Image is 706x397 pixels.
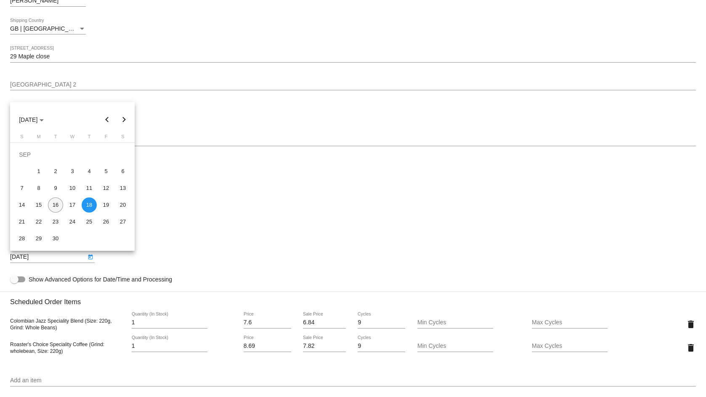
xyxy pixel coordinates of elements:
td: September 3, 2025 [64,163,81,180]
div: 16 [48,197,63,213]
div: 5 [98,164,114,179]
td: September 13, 2025 [114,180,131,197]
td: September 18, 2025 [81,197,98,213]
div: 8 [31,181,46,196]
th: Tuesday [47,134,64,142]
div: 9 [48,181,63,196]
td: September 4, 2025 [81,163,98,180]
div: 21 [14,214,29,229]
div: 11 [82,181,97,196]
div: 30 [48,231,63,246]
button: Previous month [99,111,116,128]
div: 4 [82,164,97,179]
td: September 8, 2025 [30,180,47,197]
td: September 23, 2025 [47,213,64,230]
td: September 12, 2025 [98,180,114,197]
button: Next month [116,111,133,128]
div: 22 [31,214,46,229]
th: Thursday [81,134,98,142]
div: 3 [65,164,80,179]
td: September 2, 2025 [47,163,64,180]
td: September 9, 2025 [47,180,64,197]
div: 18 [82,197,97,213]
td: September 15, 2025 [30,197,47,213]
div: 10 [65,181,80,196]
div: 13 [115,181,130,196]
div: 23 [48,214,63,229]
td: September 17, 2025 [64,197,81,213]
div: 2 [48,164,63,179]
td: September 14, 2025 [13,197,30,213]
div: 7 [14,181,29,196]
td: September 26, 2025 [98,213,114,230]
td: September 16, 2025 [47,197,64,213]
div: 17 [65,197,80,213]
td: September 6, 2025 [114,163,131,180]
td: September 5, 2025 [98,163,114,180]
button: Choose month and year [12,111,50,128]
th: Monday [30,134,47,142]
div: 27 [115,214,130,229]
td: September 28, 2025 [13,230,30,247]
td: September 30, 2025 [47,230,64,247]
td: September 11, 2025 [81,180,98,197]
th: Saturday [114,134,131,142]
div: 29 [31,231,46,246]
td: September 27, 2025 [114,213,131,230]
td: September 21, 2025 [13,213,30,230]
span: [DATE] [19,116,44,123]
td: September 29, 2025 [30,230,47,247]
div: 6 [115,164,130,179]
td: September 1, 2025 [30,163,47,180]
div: 15 [31,197,46,213]
th: Wednesday [64,134,81,142]
td: September 24, 2025 [64,213,81,230]
td: September 25, 2025 [81,213,98,230]
div: 12 [98,181,114,196]
div: 1 [31,164,46,179]
div: 26 [98,214,114,229]
div: 20 [115,197,130,213]
td: September 19, 2025 [98,197,114,213]
div: 19 [98,197,114,213]
td: SEP [13,146,131,163]
div: 28 [14,231,29,246]
div: 14 [14,197,29,213]
th: Friday [98,134,114,142]
td: September 7, 2025 [13,180,30,197]
td: September 22, 2025 [30,213,47,230]
td: September 10, 2025 [64,180,81,197]
td: September 20, 2025 [114,197,131,213]
th: Sunday [13,134,30,142]
div: 25 [82,214,97,229]
div: 24 [65,214,80,229]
